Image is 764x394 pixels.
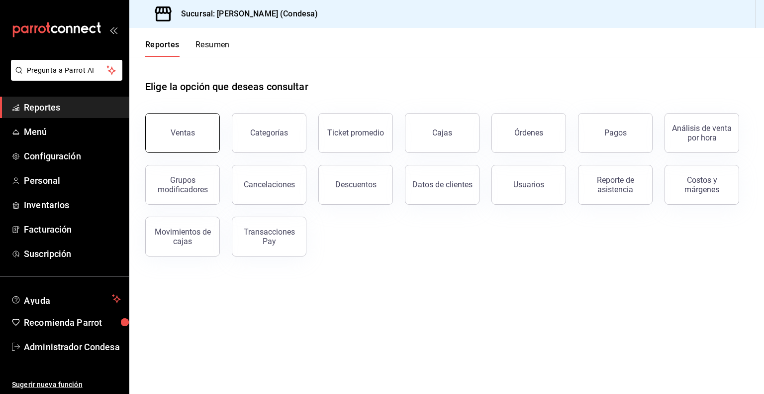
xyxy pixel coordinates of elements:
span: Menú [24,125,121,138]
button: Cancelaciones [232,165,306,205]
div: Cancelaciones [244,180,295,189]
button: Pregunta a Parrot AI [11,60,122,81]
button: Reportes [145,40,180,57]
button: Movimientos de cajas [145,217,220,257]
div: Ticket promedio [327,128,384,137]
span: Reportes [24,101,121,114]
div: Ventas [171,128,195,137]
div: Órdenes [514,128,543,137]
button: Cajas [405,113,479,153]
button: Pagos [578,113,653,153]
button: Grupos modificadores [145,165,220,205]
div: Transacciones Pay [238,227,300,246]
span: Sugerir nueva función [12,380,121,390]
div: Datos de clientes [412,180,473,189]
button: Costos y márgenes [665,165,739,205]
div: Cajas [432,128,452,137]
span: Administrador Condesa [24,340,121,354]
h3: Sucursal: [PERSON_NAME] (Condesa) [173,8,318,20]
span: Suscripción [24,247,121,261]
div: Pagos [604,128,627,137]
button: Órdenes [491,113,566,153]
div: Categorías [250,128,288,137]
button: Datos de clientes [405,165,479,205]
span: Inventarios [24,198,121,212]
div: Descuentos [335,180,377,189]
button: Análisis de venta por hora [665,113,739,153]
div: Movimientos de cajas [152,227,213,246]
button: open_drawer_menu [109,26,117,34]
span: Recomienda Parrot [24,316,121,329]
div: Grupos modificadores [152,175,213,194]
button: Ticket promedio [318,113,393,153]
span: Configuración [24,149,121,163]
div: Análisis de venta por hora [671,124,733,142]
span: Ayuda [24,293,108,305]
div: Usuarios [513,180,544,189]
button: Reporte de asistencia [578,165,653,205]
div: Reporte de asistencia [584,175,646,194]
button: Categorías [232,113,306,153]
button: Resumen [195,40,230,57]
span: Personal [24,174,121,187]
div: navigation tabs [145,40,230,57]
h1: Elige la opción que deseas consultar [145,79,308,94]
button: Ventas [145,113,220,153]
div: Costos y márgenes [671,175,733,194]
button: Transacciones Pay [232,217,306,257]
span: Pregunta a Parrot AI [27,65,107,76]
span: Facturación [24,223,121,236]
button: Usuarios [491,165,566,205]
button: Descuentos [318,165,393,205]
a: Pregunta a Parrot AI [7,72,122,83]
